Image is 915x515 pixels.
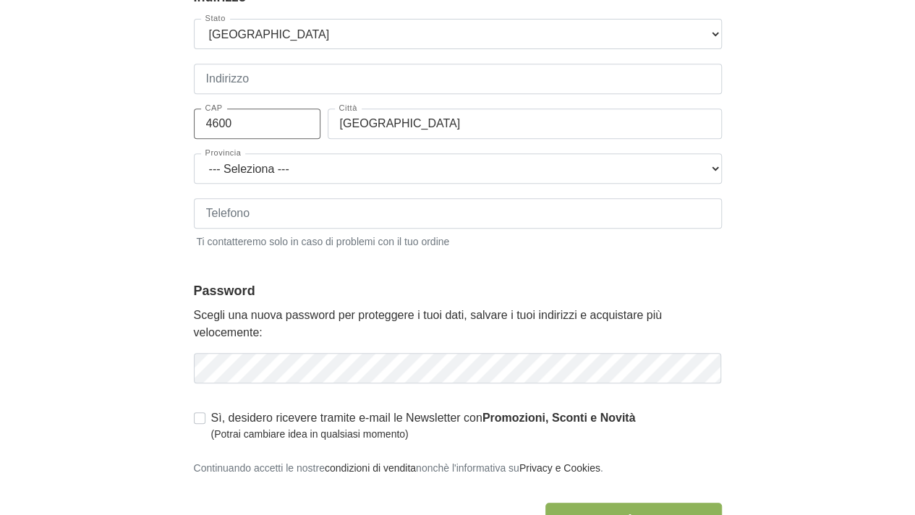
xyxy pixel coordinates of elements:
p: Scegli una nuova password per proteggere i tuoi dati, salvare i tuoi indirizzi e acquistare più v... [194,307,722,341]
label: Stato [201,14,230,22]
input: CAP [194,108,320,139]
small: Continuando accetti le nostre nonchè l'informativa su . [194,462,603,474]
input: Telefono [194,198,722,229]
input: Città [328,108,722,139]
label: CAP [201,104,227,112]
a: condizioni di vendita [325,462,416,474]
legend: Password [194,281,722,301]
input: Indirizzo [194,64,722,94]
label: Città [335,104,362,112]
a: Privacy e Cookies [519,462,600,474]
label: Sì, desidero ricevere tramite e-mail le Newsletter con [211,409,636,442]
small: Ti contatteremo solo in caso di problemi con il tuo ordine [194,231,722,250]
strong: Promozioni, Sconti e Novità [482,412,636,424]
small: (Potrai cambiare idea in qualsiasi momento) [211,427,636,442]
label: Provincia [201,149,246,157]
